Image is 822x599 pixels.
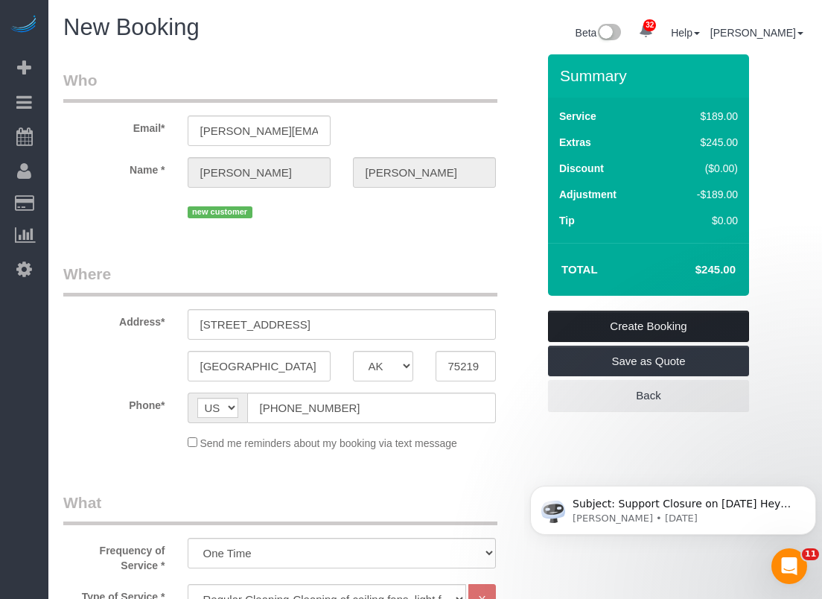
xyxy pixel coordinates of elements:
span: 32 [643,19,656,31]
a: Back [548,380,749,411]
a: Save as Quote [548,346,749,377]
input: Last Name* [353,157,496,188]
img: New interface [596,24,621,43]
span: 11 [802,548,819,560]
label: Name * [52,157,176,177]
div: ($0.00) [666,161,738,176]
span: Send me reminders about my booking via text message [200,437,457,449]
div: -$189.00 [666,187,738,202]
h4: $245.00 [651,264,736,276]
a: 32 [631,15,660,48]
label: Extras [559,135,591,150]
strong: Total [561,263,598,276]
img: Automaid Logo [9,15,39,36]
input: Email* [188,115,331,146]
label: Adjustment [559,187,616,202]
span: New Booking [63,14,200,40]
div: $189.00 [666,109,738,124]
input: First Name* [188,157,331,188]
legend: Who [63,69,497,103]
input: Zip Code* [436,351,496,381]
a: Help [671,27,700,39]
a: [PERSON_NAME] [710,27,803,39]
a: Create Booking [548,311,749,342]
label: Service [559,109,596,124]
div: $245.00 [666,135,738,150]
label: Email* [52,115,176,136]
label: Address* [52,309,176,329]
iframe: Intercom notifications message [524,454,822,559]
span: new customer [188,206,252,218]
label: Frequency of Service * [52,538,176,573]
div: $0.00 [666,213,738,228]
iframe: Intercom live chat [771,548,807,584]
label: Phone* [52,393,176,413]
legend: Where [63,263,497,297]
h3: Summary [560,67,742,84]
label: Tip [559,213,575,228]
label: Discount [559,161,604,176]
input: City* [188,351,331,381]
a: Beta [576,27,622,39]
legend: What [63,492,497,525]
input: Phone* [247,393,496,423]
